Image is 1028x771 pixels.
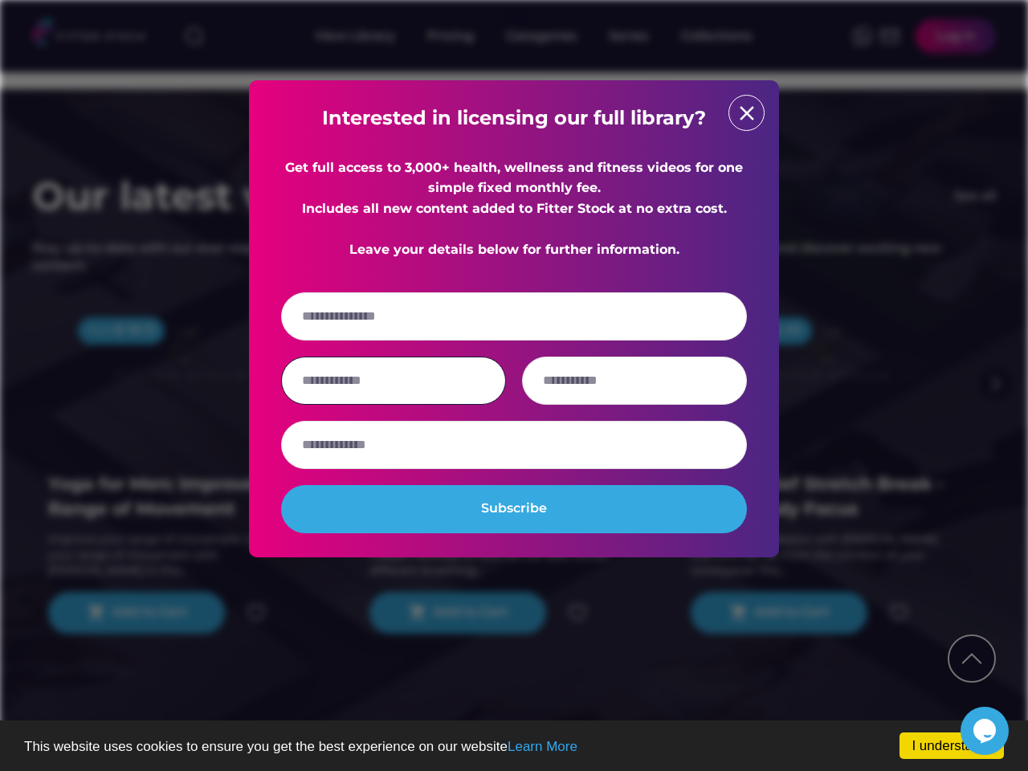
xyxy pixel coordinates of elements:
[24,740,1004,753] p: This website uses cookies to ensure you get the best experience on our website
[281,485,747,533] button: Subscribe
[961,707,1012,755] iframe: chat widget
[322,106,706,129] strong: Interested in licensing our full library?
[281,157,747,260] div: Get full access to 3,000+ health, wellness and fitness videos for one simple fixed monthly fee. I...
[899,732,1004,759] a: I understand!
[735,101,759,125] button: close
[508,739,577,754] a: Learn More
